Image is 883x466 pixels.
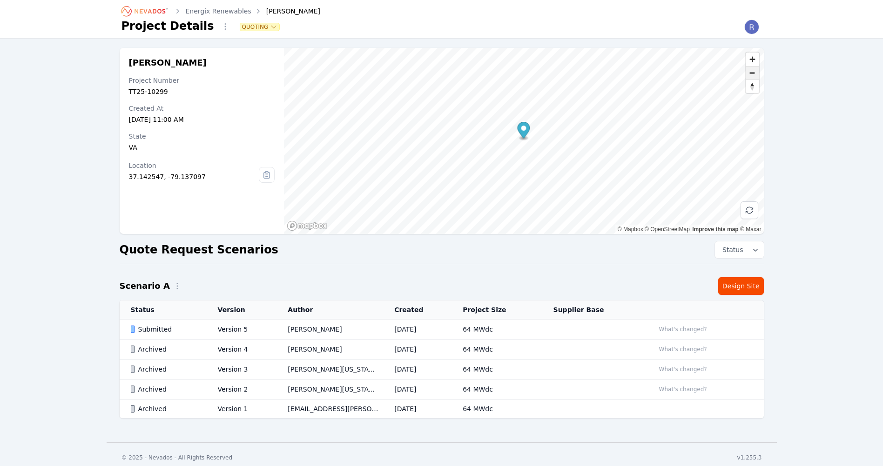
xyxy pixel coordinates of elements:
[692,226,738,233] a: Improve this map
[186,7,251,16] a: Energix Renewables
[655,384,711,394] button: What's changed?
[284,48,763,234] canvas: Map
[276,399,383,419] td: [EMAIL_ADDRESS][PERSON_NAME][DOMAIN_NAME]
[131,365,202,374] div: Archived
[715,241,764,258] button: Status
[207,379,277,399] td: Version 2
[655,364,711,374] button: What's changed?
[253,7,320,16] div: [PERSON_NAME]
[129,57,275,68] h2: [PERSON_NAME]
[207,320,277,340] td: Version 5
[452,320,542,340] td: 64 MWdc
[746,80,759,93] button: Reset bearing to north
[120,340,764,359] tr: ArchivedVersion 4[PERSON_NAME][DATE]64 MWdcWhat's changed?
[120,242,278,257] h2: Quote Request Scenarios
[746,53,759,66] button: Zoom in
[207,359,277,379] td: Version 3
[452,359,542,379] td: 64 MWdc
[383,300,452,320] th: Created
[737,454,762,461] div: v1.255.3
[131,404,202,413] div: Archived
[383,340,452,359] td: [DATE]
[120,379,764,399] tr: ArchivedVersion 2[PERSON_NAME][US_STATE][DATE]64 MWdcWhat's changed?
[542,300,644,320] th: Supplier Base
[719,245,743,254] span: Status
[276,379,383,399] td: [PERSON_NAME][US_STATE]
[129,76,275,85] div: Project Number
[120,300,207,320] th: Status
[276,340,383,359] td: [PERSON_NAME]
[452,399,542,419] td: 64 MWdc
[129,172,259,181] div: 37.142547, -79.137097
[120,399,764,419] tr: ArchivedVersion 1[EMAIL_ADDRESS][PERSON_NAME][DOMAIN_NAME][DATE]64 MWdc
[746,67,759,80] span: Zoom out
[287,220,328,231] a: Mapbox homepage
[131,325,202,334] div: Submitted
[129,115,275,124] div: [DATE] 11:00 AM
[383,320,452,340] td: [DATE]
[645,226,690,233] a: OpenStreetMap
[129,161,259,170] div: Location
[129,87,275,96] div: TT25-10299
[240,23,280,31] button: Quoting
[383,399,452,419] td: [DATE]
[276,300,383,320] th: Author
[518,122,530,141] div: Map marker
[207,399,277,419] td: Version 1
[718,277,764,295] a: Design Site
[744,20,759,34] img: Riley Caron
[207,340,277,359] td: Version 4
[383,379,452,399] td: [DATE]
[207,300,277,320] th: Version
[131,345,202,354] div: Archived
[129,132,275,141] div: State
[120,320,764,340] tr: SubmittedVersion 5[PERSON_NAME][DATE]64 MWdcWhat's changed?
[131,385,202,394] div: Archived
[121,454,233,461] div: © 2025 - Nevados - All Rights Reserved
[383,359,452,379] td: [DATE]
[655,324,711,334] button: What's changed?
[452,340,542,359] td: 64 MWdc
[618,226,643,233] a: Mapbox
[121,19,214,33] h1: Project Details
[655,344,711,354] button: What's changed?
[121,4,321,19] nav: Breadcrumb
[129,104,275,113] div: Created At
[276,320,383,340] td: [PERSON_NAME]
[120,359,764,379] tr: ArchivedVersion 3[PERSON_NAME][US_STATE][DATE]64 MWdcWhat's changed?
[740,226,762,233] a: Maxar
[129,143,275,152] div: VA
[452,300,542,320] th: Project Size
[120,280,170,293] h2: Scenario A
[746,66,759,80] button: Zoom out
[276,359,383,379] td: [PERSON_NAME][US_STATE]
[452,379,542,399] td: 64 MWdc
